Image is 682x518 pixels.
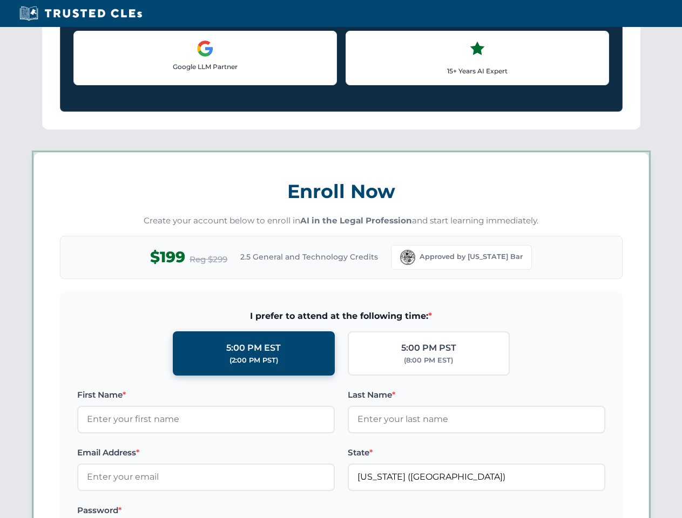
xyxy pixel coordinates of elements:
strong: AI in the Legal Profession [300,215,412,226]
img: Florida Bar [400,250,415,265]
span: 2.5 General and Technology Credits [240,251,378,263]
div: (2:00 PM PST) [229,355,278,366]
p: Google LLM Partner [83,62,328,72]
label: Password [77,504,335,517]
img: Trusted CLEs [16,5,145,22]
span: Approved by [US_STATE] Bar [420,251,523,262]
p: Create your account below to enroll in and start learning immediately. [60,215,623,227]
input: Florida (FL) [348,464,605,490]
label: First Name [77,388,335,401]
img: Google [197,40,214,57]
input: Enter your first name [77,406,335,433]
div: 5:00 PM PST [401,341,456,355]
span: I prefer to attend at the following time: [77,309,605,323]
div: (8:00 PM EST) [404,355,453,366]
input: Enter your email [77,464,335,490]
label: State [348,446,605,459]
input: Enter your last name [348,406,605,433]
span: $199 [150,245,185,269]
p: 15+ Years AI Expert [355,66,600,76]
h3: Enroll Now [60,174,623,208]
span: Reg $299 [190,253,227,266]
div: 5:00 PM EST [226,341,281,355]
label: Email Address [77,446,335,459]
label: Last Name [348,388,605,401]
